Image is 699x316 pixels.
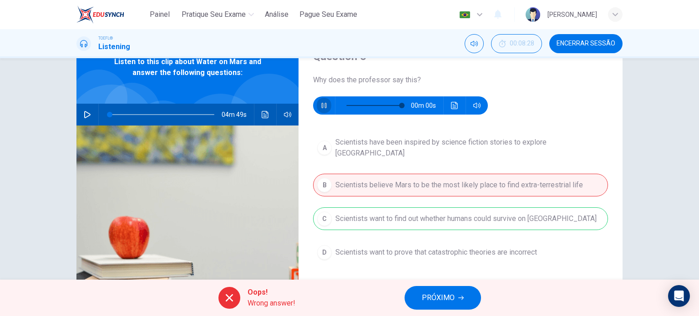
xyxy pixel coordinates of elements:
button: Clique para ver a transcrição do áudio [447,96,462,115]
button: 00:08:28 [491,34,542,53]
span: Listen to this clip about Water on Mars and answer the following questions: [106,56,269,78]
button: Painel [145,6,174,23]
button: PRÓXIMO [405,286,481,310]
span: TOEFL® [98,35,113,41]
button: Pague Seu Exame [296,6,361,23]
span: 00m 00s [411,96,443,115]
span: Pratique seu exame [182,9,246,20]
span: Encerrar Sessão [557,40,615,47]
span: Análise [265,9,289,20]
button: Pratique seu exame [178,6,258,23]
span: Oops! [248,287,295,298]
img: pt [459,11,471,18]
h1: Listening [98,41,130,52]
button: Encerrar Sessão [549,34,623,53]
span: 00:08:28 [510,40,534,47]
a: EduSynch logo [76,5,145,24]
span: Wrong answer! [248,298,295,309]
button: Clique para ver a transcrição do áudio [258,104,273,125]
div: Esconder [491,34,542,53]
img: Profile picture [526,7,540,22]
span: 04m 49s [222,104,254,125]
button: Análise [261,6,292,23]
img: EduSynch logo [76,5,124,24]
span: Painel [150,9,170,20]
div: Silenciar [465,34,484,53]
span: Why does the professor say this? [313,75,608,85]
span: PRÓXIMO [422,291,455,304]
div: Open Intercom Messenger [668,285,690,307]
span: Pague Seu Exame [299,9,357,20]
div: [PERSON_NAME] [547,9,597,20]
